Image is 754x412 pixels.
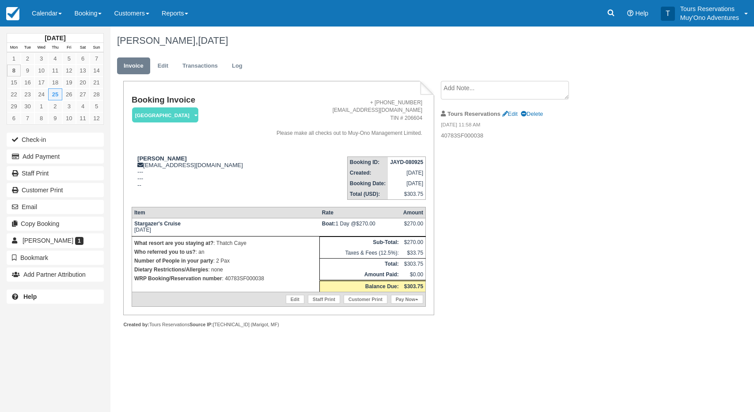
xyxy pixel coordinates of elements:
a: 12 [90,112,103,124]
strong: [DATE] [45,34,65,42]
th: Sun [90,43,103,53]
td: $0.00 [401,269,426,281]
a: 8 [7,65,21,76]
a: 1 [7,53,21,65]
a: 15 [7,76,21,88]
th: Wed [34,43,48,53]
em: [DATE] 11:58 AM [441,121,590,131]
a: Invoice [117,57,150,75]
a: 18 [48,76,62,88]
a: 21 [90,76,103,88]
p: : 2 Pax [134,256,317,265]
p: : Thatch Caye [134,239,317,248]
th: Balance Due: [320,280,401,292]
a: 7 [21,112,34,124]
address: + [PHONE_NUMBER] [EMAIL_ADDRESS][DOMAIN_NAME] TIN # 206604 Please make all checks out to Muy-Ono ... [259,99,423,137]
a: 2 [21,53,34,65]
a: 27 [76,88,90,100]
th: Tue [21,43,34,53]
a: 9 [48,112,62,124]
a: 1 [34,100,48,112]
span: [PERSON_NAME] [23,237,73,244]
a: 30 [21,100,34,112]
div: [EMAIL_ADDRESS][DOMAIN_NAME] --- --- -- [132,155,256,199]
span: $270.00 [356,221,375,227]
button: Bookmark [7,251,104,265]
a: 11 [48,65,62,76]
a: 28 [90,88,103,100]
strong: Who referred you to us? [134,249,196,255]
td: [DATE] [132,218,319,236]
p: Muy'Ono Adventures [680,13,739,22]
strong: JAYD-080925 [390,159,423,165]
td: Taxes & Fees (12.5%): [320,248,401,259]
a: Log [225,57,249,75]
a: 3 [62,100,76,112]
a: 5 [90,100,103,112]
a: 4 [48,53,62,65]
p: 40783SF000038 [441,132,590,140]
a: 4 [76,100,90,112]
a: Customer Print [344,295,387,304]
a: 12 [62,65,76,76]
strong: Number of People in your party [134,258,213,264]
button: Email [7,200,104,214]
a: 10 [62,112,76,124]
th: Rate [320,207,401,218]
a: 20 [76,76,90,88]
td: 1 Day @ [320,218,401,236]
a: Transactions [176,57,224,75]
a: 14 [90,65,103,76]
button: Copy Booking [7,217,104,231]
strong: $303.75 [404,283,423,290]
td: [DATE] [388,168,425,178]
th: Booking ID: [347,156,388,168]
td: $270.00 [401,237,426,248]
div: Tours Reservations [TECHNICAL_ID] (Marigot, MF) [123,321,434,328]
p: : none [134,265,317,274]
a: Edit [286,295,304,304]
strong: Dietary Restrictions/Allergies [134,267,208,273]
div: $270.00 [403,221,423,234]
th: Total (USD): [347,189,388,200]
i: Help [627,10,633,16]
button: Add Payment [7,149,104,164]
strong: Boat [322,221,336,227]
th: Mon [7,43,21,53]
strong: Source IP: [189,322,213,327]
span: [DATE] [198,35,228,46]
b: Help [23,293,37,300]
th: Booking Date: [347,178,388,189]
a: [PERSON_NAME] 1 [7,233,104,248]
th: Amount [401,207,426,218]
strong: Stargazer's Cruise [134,221,181,227]
td: $303.75 [388,189,425,200]
strong: [PERSON_NAME] [137,155,187,162]
img: checkfront-main-nav-mini-logo.png [6,7,19,20]
a: 24 [34,88,48,100]
a: Staff Print [308,295,340,304]
a: 23 [21,88,34,100]
a: 9 [21,65,34,76]
strong: What resort are you staying at? [134,240,213,246]
a: 19 [62,76,76,88]
p: Tours Reservations [680,4,739,13]
th: Item [132,207,319,218]
em: [GEOGRAPHIC_DATA] [132,107,198,123]
a: Edit [502,111,518,117]
strong: WRP Booking/Reservation number [134,275,222,282]
button: Check-in [7,133,104,147]
a: 16 [21,76,34,88]
a: 5 [62,53,76,65]
a: 10 [34,65,48,76]
span: 1 [75,237,83,245]
a: 7 [90,53,103,65]
a: Help [7,290,104,304]
th: Amount Paid: [320,269,401,281]
a: 22 [7,88,21,100]
span: Help [635,10,648,17]
td: $303.75 [401,258,426,269]
a: 6 [76,53,90,65]
a: Edit [151,57,175,75]
th: Fri [62,43,76,53]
